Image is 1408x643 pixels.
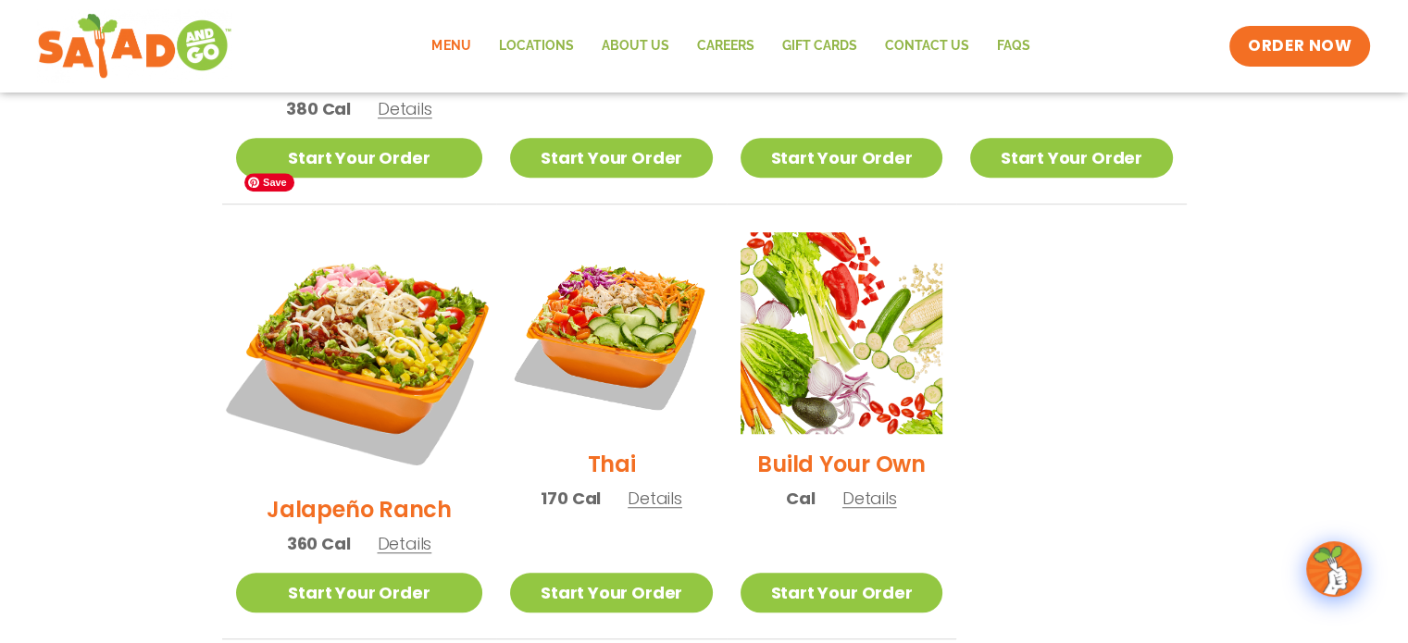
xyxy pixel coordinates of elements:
span: 170 Cal [541,486,601,511]
span: Details [842,487,897,510]
span: 380 Cal [286,96,351,121]
span: ORDER NOW [1248,35,1352,57]
h2: Jalapeño Ranch [267,493,452,526]
a: Start Your Order [236,138,483,178]
a: Locations [484,25,587,68]
span: Details [628,487,682,510]
span: Details [377,532,431,555]
img: Product photo for Jalapeño Ranch Salad [214,211,504,501]
a: Start Your Order [236,573,483,612]
h2: Thai [588,448,636,480]
span: Save [244,173,294,192]
span: Cal [786,486,815,511]
h2: Build Your Own [757,448,926,480]
a: Start Your Order [970,138,1172,178]
img: Product photo for Thai Salad [510,232,712,434]
span: Details [378,97,432,120]
a: Start Your Order [741,138,942,178]
a: Contact Us [870,25,982,68]
a: Menu [417,25,484,68]
img: Product photo for Build Your Own [741,232,942,434]
span: 360 Cal [287,531,351,556]
a: About Us [587,25,682,68]
a: Start Your Order [741,573,942,612]
nav: Menu [417,25,1043,68]
a: FAQs [982,25,1043,68]
img: new-SAG-logo-768×292 [37,9,232,83]
a: Careers [682,25,767,68]
img: wpChatIcon [1308,543,1360,595]
a: ORDER NOW [1229,26,1370,67]
a: GIFT CARDS [767,25,870,68]
a: Start Your Order [510,573,712,612]
a: Start Your Order [510,138,712,178]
